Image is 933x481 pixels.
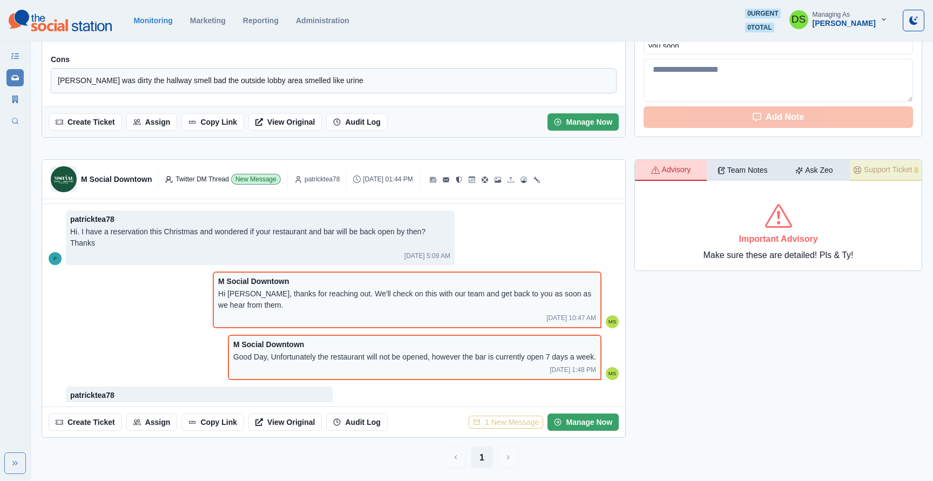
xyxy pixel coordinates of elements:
div: Manage Now [566,418,612,427]
div: M Social Downtown [609,315,616,328]
button: Expand [4,452,26,474]
div: [PERSON_NAME] [813,19,876,28]
button: Create Ticket [49,414,122,431]
button: Page 1 [471,446,493,468]
h2: Important Advisory [739,234,817,244]
a: Notification Manager [6,48,24,65]
a: View Original [267,118,315,127]
button: Copy Link [181,414,244,431]
button: Messages [440,173,452,186]
p: patricktea78 [305,174,340,184]
p: [DATE] 01:44 PM [363,174,413,184]
button: Reviews [452,173,465,186]
h2: patricktea78 [70,215,114,224]
button: Manage Now [547,414,619,431]
p: Team Notes [727,165,768,176]
button: Next Media [497,446,519,468]
span: 0 urgent [745,9,780,18]
button: Toggle Mode [903,10,924,31]
div: Manage Now [566,118,612,127]
h2: M Social Downtown [81,175,152,184]
div: Managing As [813,11,850,18]
button: Create Ticket [49,113,122,131]
h2: patricktea78 [70,391,114,400]
button: Content Pool [478,173,491,186]
button: Uploads [504,173,517,186]
button: Copy Link [181,113,244,131]
p: [DATE] 10:47 AM [546,313,596,323]
h2: M Social Downtown [233,340,596,349]
a: View Original [267,418,315,427]
a: Monitoring [133,16,172,25]
p: Hi. I have a reservation this Christmas and wondered if your restaurant and bar will be back open... [70,226,450,249]
p: Good Day, Unfortunately the restaurant will not be opened, however the bar is currently open 7 da... [233,351,596,363]
span: 1 New Message [485,418,539,427]
span: 0 total [745,23,774,32]
a: Marketing [190,16,226,25]
a: Audit Log [326,414,387,431]
button: Administration [530,173,543,186]
p: Support Ticket [864,164,912,175]
p: Advisory [662,164,691,175]
a: Reporting [243,16,279,25]
img: M Social Downtown [51,166,77,192]
p: Ask Zeo [805,165,833,176]
button: View Original [248,113,322,131]
p: Make sure these are detailed! Pls & Ty! [703,249,853,262]
button: Post Schedule [465,173,478,186]
button: Manage Now [547,113,619,131]
p: Hi [PERSON_NAME], thanks for reaching out. We'll check on this with our team and get back to you ... [218,288,596,311]
p: [DATE] 5:09 AM [404,251,450,261]
button: Assign [126,414,178,431]
span: New Message [231,174,281,185]
button: Dashboard [517,173,530,186]
a: M Social Downtown [51,168,77,177]
img: logoTextSVG.62801f218bc96a9b266caa72a09eb111.svg [9,10,112,31]
button: Media Library [491,173,504,186]
button: Managing As[PERSON_NAME] [781,9,896,30]
button: Assign [126,113,178,131]
div: M Social Downtown [609,367,616,380]
p: Ok thanks. Does the bar serve food and can you take children in to it. Thanks [70,402,328,414]
button: Stream [427,173,440,186]
p: [DATE] 1:48 PM [550,365,596,375]
button: Add Note [644,106,913,128]
div: Dakota Saunders [792,6,806,32]
button: Previous [445,446,466,468]
a: Administration [296,16,349,25]
a: By Client [6,91,24,108]
button: View Original [248,414,322,431]
a: Audit Log [326,113,387,131]
p: Twitter DM Thread [175,174,228,184]
a: Notification Inbox [6,69,24,86]
h2: Cons [51,55,617,64]
div: patricktea78 [53,252,57,265]
p: [PERSON_NAME] was dirty the hallway smell bad the outside lobby area smelled like urine [58,75,610,86]
h2: M Social Downtown [218,277,596,286]
a: Search [6,112,24,130]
